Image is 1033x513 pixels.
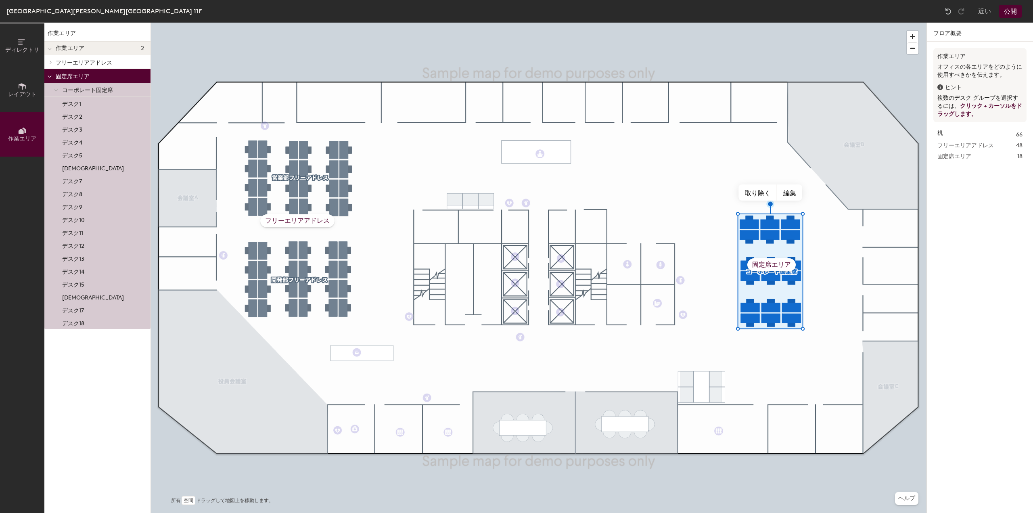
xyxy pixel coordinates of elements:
font: 作業エリア [8,135,36,142]
font: 机 [937,130,943,136]
font: フリーエリアアドレス [56,59,112,66]
font: レイアウト [8,91,36,98]
font: ヒント [945,84,962,91]
font: [DEMOGRAPHIC_DATA] [62,165,124,172]
font: デスク13 [62,255,84,262]
font: デスク5 [62,152,82,159]
font: 取り除く [745,189,771,197]
font: [DEMOGRAPHIC_DATA] [62,294,124,301]
button: 近い [978,5,991,18]
button: ヘルプ [895,492,918,505]
img: 元に戻す [944,7,952,15]
font: 48 [1016,142,1023,149]
font: ヘルプ [898,495,915,502]
font: 作業エリア [48,30,76,37]
font: 固定席エリア [56,73,90,80]
font: デスク15 [62,281,84,288]
font: デスク8 [62,191,82,198]
font: 作業エリア [937,53,966,60]
font: フロア概要 [933,30,962,37]
font: オフィスの各エリアをどのように使用すべきかを伝えます。 [937,63,1022,78]
font: デスク7 [62,178,82,185]
font: デスク10 [62,217,85,224]
font: デスク3 [62,126,82,133]
button: 取り除く [739,184,777,200]
font: クリック + カーソルをドラッグします。 [937,103,1022,117]
font: デスク1 [62,101,81,107]
font: フリーエリアアドレス [937,142,994,149]
font: デスク4 [62,139,82,146]
div: 固定席エリア [747,258,796,271]
font: 公開 [1004,8,1017,15]
font: 複数のデスク グループを選択するには、 [937,94,1018,109]
font: 編集 [783,189,796,197]
font: 近い [978,7,991,15]
font: デスク9 [62,204,82,211]
font: デスク17 [62,307,84,314]
img: やり直す [957,7,965,15]
font: デスク12 [62,243,84,249]
font: 作業エリア [56,45,84,52]
font: コーポレート固定席 [62,87,113,94]
font: 18 [1017,153,1023,160]
font: デスク2 [62,113,82,120]
button: 編集 [777,184,802,200]
font: デスク18 [62,320,84,327]
font: ディレクトリ [5,46,39,53]
font: 固定席エリア [937,153,971,160]
div: フリーエリアアドレス [260,214,335,227]
font: 66 [1016,131,1023,138]
button: 公開 [999,5,1022,18]
font: 2 [141,45,144,52]
font: 固定席エリア [752,261,791,268]
font: [GEOGRAPHIC_DATA][PERSON_NAME][GEOGRAPHIC_DATA] 11F [6,7,202,15]
font: デスク14 [62,268,84,275]
font: フリーエリアアドレス [265,217,330,224]
font: デスク11 [62,230,83,237]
